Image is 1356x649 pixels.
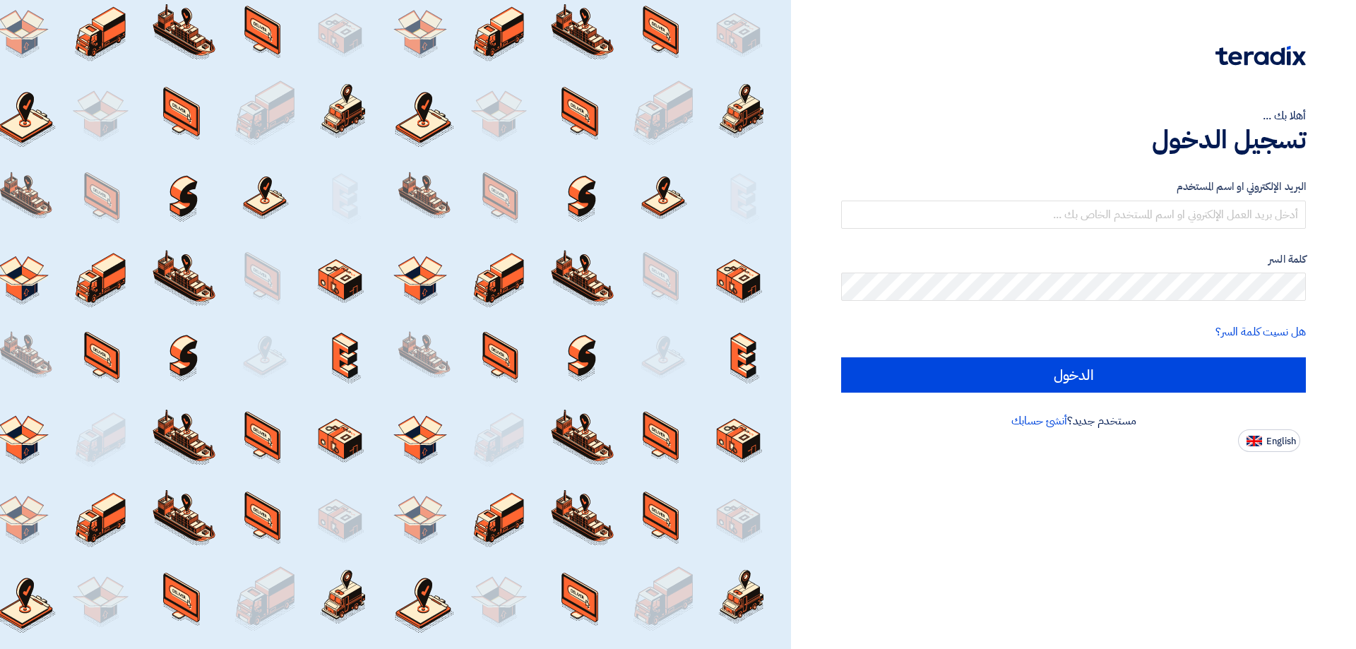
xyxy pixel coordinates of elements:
[1011,412,1067,429] a: أنشئ حسابك
[841,107,1306,124] div: أهلا بك ...
[841,412,1306,429] div: مستخدم جديد؟
[841,124,1306,155] h1: تسجيل الدخول
[1215,46,1306,66] img: Teradix logo
[1238,429,1300,452] button: English
[1247,436,1262,446] img: en-US.png
[841,201,1306,229] input: أدخل بريد العمل الإلكتروني او اسم المستخدم الخاص بك ...
[841,357,1306,393] input: الدخول
[1215,323,1306,340] a: هل نسيت كلمة السر؟
[1266,436,1296,446] span: English
[841,251,1306,268] label: كلمة السر
[841,179,1306,195] label: البريد الإلكتروني او اسم المستخدم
